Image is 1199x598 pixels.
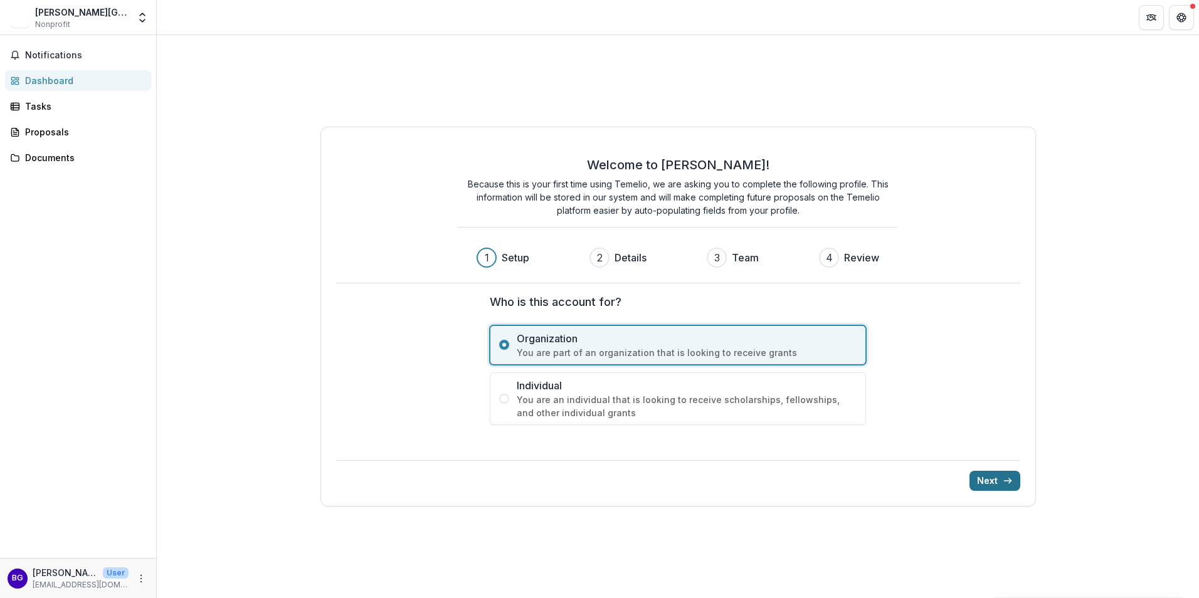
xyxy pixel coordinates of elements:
a: Dashboard [5,70,151,91]
button: More [134,571,149,586]
h3: Setup [502,250,529,265]
div: 3 [714,250,720,265]
div: Tasks [25,100,141,113]
button: Get Help [1169,5,1194,30]
a: Tasks [5,96,151,117]
h3: Details [615,250,647,265]
span: You are an individual that is looking to receive scholarships, fellowships, and other individual ... [517,393,857,419]
button: Notifications [5,45,151,65]
span: Individual [517,378,857,393]
a: Proposals [5,122,151,142]
div: 4 [826,250,833,265]
p: [EMAIL_ADDRESS][DOMAIN_NAME] [33,579,129,590]
p: [PERSON_NAME] [33,566,98,579]
button: Open entity switcher [134,5,151,30]
p: Because this is your first time using Temelio, we are asking you to complete the following profil... [458,177,897,217]
span: Nonprofit [35,19,70,30]
div: Proposals [25,125,141,139]
span: You are part of an organization that is looking to receive grants [517,346,857,359]
div: Progress [477,248,879,268]
div: Becky Gonyea [12,574,23,582]
button: Next [969,471,1020,491]
label: Who is this account for? [490,293,858,310]
h3: Review [844,250,879,265]
img: Clarina Howard Nichols Center [10,8,30,28]
h2: Welcome to [PERSON_NAME]! [587,157,769,172]
div: 2 [597,250,603,265]
button: Partners [1139,5,1164,30]
span: Notifications [25,50,146,61]
div: 1 [485,250,489,265]
span: Organization [517,331,857,346]
div: Documents [25,151,141,164]
h3: Team [732,250,759,265]
a: Documents [5,147,151,168]
div: [PERSON_NAME][GEOGRAPHIC_DATA] [35,6,129,19]
p: User [103,567,129,579]
div: Dashboard [25,74,141,87]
